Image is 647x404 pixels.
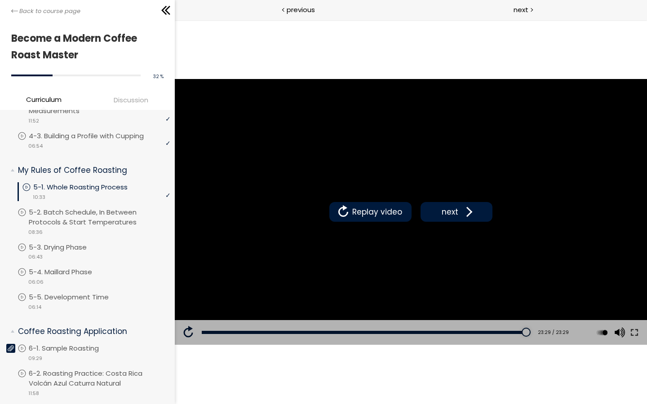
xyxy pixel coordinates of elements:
span: previous [287,4,315,15]
p: 4-3. Building a Profile with Cupping [29,131,162,141]
button: Replay video [155,182,237,202]
span: next [265,186,286,198]
span: 08:36 [28,228,43,236]
span: next [514,4,528,15]
button: next [246,182,318,202]
div: Change playback rate [419,300,435,325]
h1: Become a Modern Coffee Roast Master [11,30,159,64]
button: Volume [437,300,450,325]
span: 32 % [153,73,164,80]
span: Curriculum [26,94,62,105]
a: Back to course page [11,7,80,16]
button: Play back rate [421,300,434,325]
span: Discussion [114,95,148,105]
p: Coffee Roasting Application [18,326,164,337]
div: 23:29 / 23:29 [359,309,394,316]
span: Replay video [175,186,230,198]
span: 10:33 [33,193,45,201]
span: 06:54 [28,142,43,150]
p: 5-1. Whole Roasting Process [33,182,146,192]
span: 11:52 [28,117,39,125]
span: Back to course page [19,7,80,16]
p: 5-2. Batch Schedule, In Between Protocols & Start Temperatures [29,207,170,227]
p: My Rules of Coffee Roasting [18,165,164,176]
